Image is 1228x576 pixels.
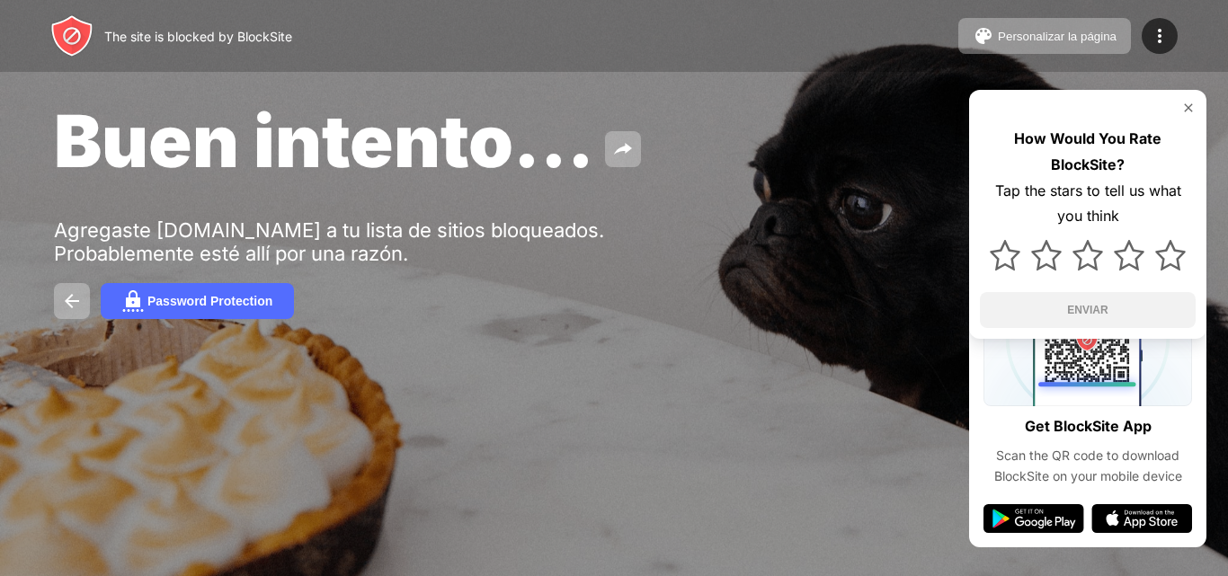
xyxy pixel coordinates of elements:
button: Password Protection [101,283,294,319]
div: How Would You Rate BlockSite? [980,126,1196,178]
img: star.svg [1114,240,1144,270]
div: Scan the QR code to download BlockSite on your mobile device [983,446,1192,486]
div: Personalizar la página [998,30,1117,43]
button: Personalizar la página [958,18,1131,54]
img: app-store.svg [1091,504,1192,533]
div: Agregaste [DOMAIN_NAME] a tu lista de sitios bloqueados. Probablemente esté allí por una razón. [54,218,610,265]
button: ENVIAR [980,292,1196,328]
span: Buen intento... [54,97,594,184]
img: rate-us-close.svg [1181,101,1196,115]
img: star.svg [990,240,1020,270]
div: Tap the stars to tell us what you think [980,178,1196,230]
img: menu-icon.svg [1149,25,1170,47]
img: star.svg [1155,240,1186,270]
img: star.svg [1072,240,1103,270]
img: back.svg [61,290,83,312]
img: password.svg [122,290,144,312]
div: The site is blocked by BlockSite [104,29,292,44]
img: pallet.svg [973,25,994,47]
div: Password Protection [147,294,272,308]
img: header-logo.svg [50,14,93,58]
img: star.svg [1031,240,1062,270]
img: share.svg [612,138,634,160]
img: google-play.svg [983,504,1084,533]
div: Get BlockSite App [1025,413,1152,439]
